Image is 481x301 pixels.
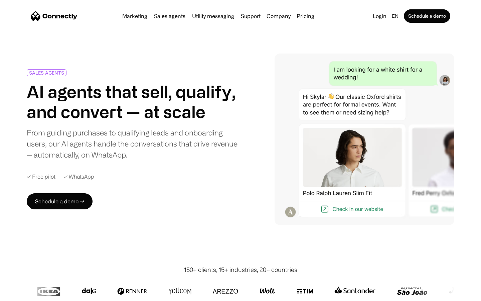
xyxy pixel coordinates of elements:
[267,11,291,21] div: Company
[189,13,237,19] a: Utility messaging
[370,11,389,21] a: Login
[392,11,398,21] div: en
[151,13,188,19] a: Sales agents
[404,9,450,23] a: Schedule a demo
[63,174,94,180] div: ✓ WhatsApp
[27,174,55,180] div: ✓ Free pilot
[27,127,238,160] div: From guiding purchases to qualifying leads and onboarding users, our AI agents handle the convers...
[27,193,93,209] a: Schedule a demo →
[184,265,297,274] div: 150+ clients, 15+ industries, 20+ countries
[120,13,150,19] a: Marketing
[29,70,64,75] div: SALES AGENTS
[294,13,317,19] a: Pricing
[27,82,238,122] h1: AI agents that sell, qualify, and convert — at scale
[238,13,263,19] a: Support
